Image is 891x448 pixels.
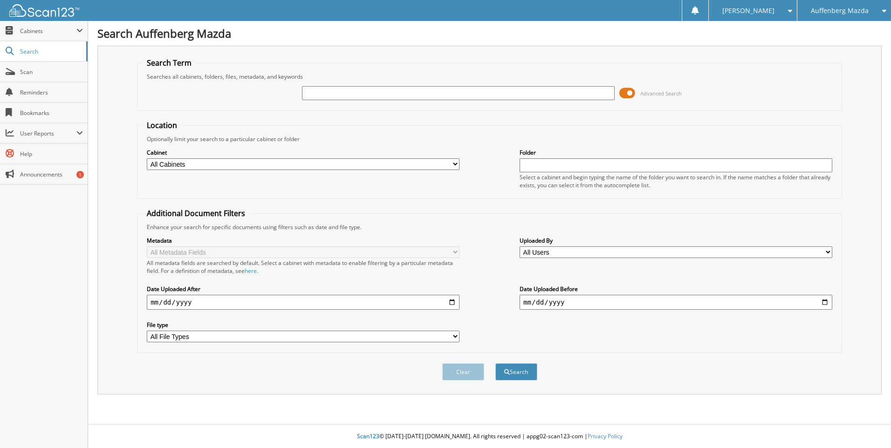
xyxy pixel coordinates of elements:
span: Scan123 [357,432,379,440]
span: Announcements [20,170,83,178]
span: Auffenberg Mazda [811,8,869,14]
label: Metadata [147,237,459,244]
div: Select a cabinet and begin typing the name of the folder you want to search in. If the name match... [520,173,832,189]
input: end [520,295,832,310]
span: Help [20,150,83,158]
div: Searches all cabinets, folders, files, metadata, and keywords [142,73,837,81]
a: here [245,267,257,275]
div: © [DATE]-[DATE] [DOMAIN_NAME]. All rights reserved | appg02-scan123-com | [88,425,891,448]
label: Date Uploaded After [147,285,459,293]
h1: Search Auffenberg Mazda [97,26,882,41]
span: Advanced Search [640,90,682,97]
label: Uploaded By [520,237,832,244]
button: Search [495,363,537,380]
span: User Reports [20,129,76,137]
legend: Additional Document Filters [142,208,250,218]
label: File type [147,321,459,329]
span: Scan [20,68,83,76]
span: [PERSON_NAME] [722,8,774,14]
span: Reminders [20,88,83,96]
a: Privacy Policy [588,432,623,440]
div: Optionally limit your search to a particular cabinet or folder [142,135,837,143]
div: Enhance your search for specific documents using filters such as date and file type. [142,223,837,231]
span: Cabinets [20,27,76,35]
span: Bookmarks [20,109,83,117]
img: scan123-logo-white.svg [9,4,79,17]
legend: Search Term [142,58,196,68]
div: 1 [76,171,84,178]
label: Folder [520,149,832,156]
div: All metadata fields are searched by default. Select a cabinet with metadata to enable filtering b... [147,259,459,275]
label: Date Uploaded Before [520,285,832,293]
input: start [147,295,459,310]
button: Clear [442,363,484,380]
legend: Location [142,120,182,130]
span: Search [20,48,82,55]
label: Cabinet [147,149,459,156]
